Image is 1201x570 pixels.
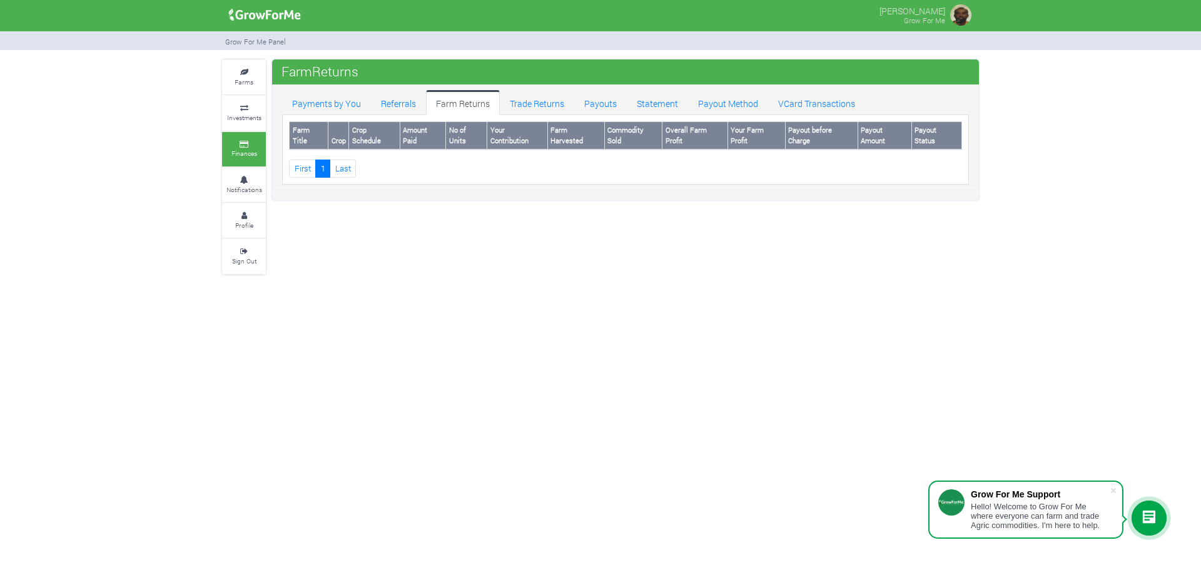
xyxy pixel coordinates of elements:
[487,122,547,150] th: Your Contribution
[627,90,688,115] a: Statement
[768,90,865,115] a: VCard Transactions
[225,37,286,46] small: Grow For Me Panel
[904,16,945,25] small: Grow For Me
[662,122,728,150] th: Overall Farm Profit
[328,122,349,150] th: Crop
[349,122,400,150] th: Crop Schedule
[235,78,253,86] small: Farms
[232,257,256,265] small: Sign Out
[879,3,945,18] p: [PERSON_NAME]
[222,60,266,94] a: Farms
[289,160,962,178] nav: Page Navigation
[371,90,426,115] a: Referrals
[911,122,961,150] th: Payout Status
[222,96,266,130] a: Investments
[290,122,328,150] th: Farm Title
[222,203,266,238] a: Profile
[226,185,262,194] small: Notifications
[330,160,356,178] a: Last
[315,160,330,178] a: 1
[426,90,500,115] a: Farm Returns
[547,122,604,150] th: Farm Harvested
[225,3,305,28] img: growforme image
[222,132,266,166] a: Finances
[604,122,662,150] th: Commodity Sold
[858,122,911,150] th: Payout Amount
[948,3,973,28] img: growforme image
[971,502,1110,530] div: Hello! Welcome to Grow For Me where everyone can farm and trade Agric commodities. I'm here to help.
[400,122,445,150] th: Amount Paid
[235,221,253,230] small: Profile
[785,122,858,150] th: Payout before Charge
[282,90,371,115] a: Payments by You
[227,113,261,122] small: Investments
[574,90,627,115] a: Payouts
[222,239,266,273] a: Sign Out
[278,59,362,84] span: FarmReturns
[727,122,785,150] th: Your Farm Profit
[222,168,266,202] a: Notifications
[231,149,257,158] small: Finances
[971,489,1110,499] div: Grow For Me Support
[688,90,768,115] a: Payout Method
[289,160,316,178] a: First
[446,122,487,150] th: No of Units
[500,90,574,115] a: Trade Returns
